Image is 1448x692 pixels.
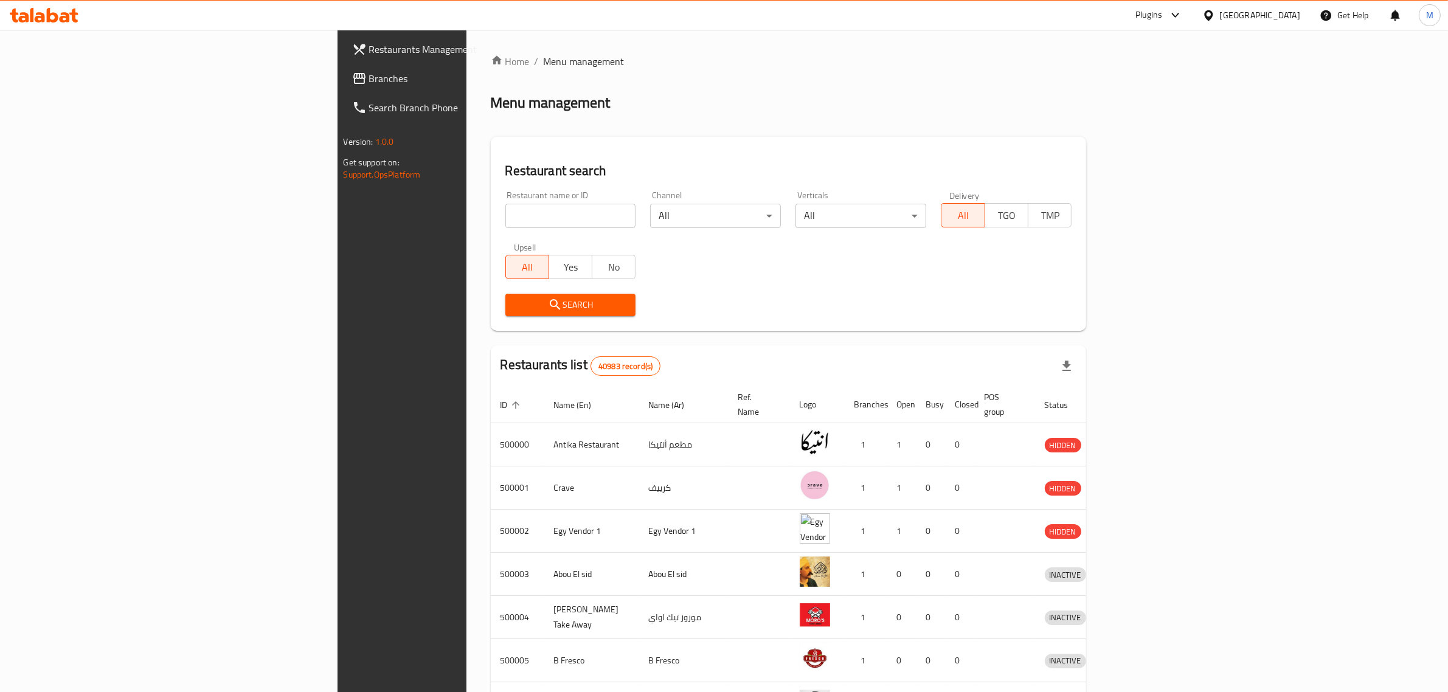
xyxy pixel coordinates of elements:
td: Egy Vendor 1 [639,510,729,553]
td: 0 [946,423,975,466]
nav: breadcrumb [491,54,1087,69]
td: B Fresco [544,639,639,682]
td: 0 [916,639,946,682]
button: Yes [549,255,592,279]
td: 0 [887,639,916,682]
td: 1 [845,596,887,639]
td: Crave [544,466,639,510]
button: No [592,255,636,279]
span: All [946,207,980,224]
a: Branches [342,64,580,93]
span: POS group [985,390,1020,419]
td: مطعم أنتيكا [639,423,729,466]
span: HIDDEN [1045,525,1081,539]
span: All [511,258,544,276]
td: [PERSON_NAME] Take Away [544,596,639,639]
button: TMP [1028,203,1072,227]
div: HIDDEN [1045,481,1081,496]
td: 1 [887,510,916,553]
span: TMP [1033,207,1067,224]
td: Egy Vendor 1 [544,510,639,553]
a: Search Branch Phone [342,93,580,122]
a: Support.OpsPlatform [344,167,421,182]
span: Branches [369,71,570,86]
input: Search for restaurant name or ID.. [505,204,636,228]
td: 0 [946,553,975,596]
div: INACTIVE [1045,654,1086,668]
label: Delivery [949,191,980,199]
span: Restaurants Management [369,42,570,57]
span: Status [1045,398,1084,412]
span: Search Branch Phone [369,100,570,115]
span: Name (En) [554,398,608,412]
img: Abou El sid [800,556,830,587]
h2: Restaurant search [505,162,1072,180]
span: TGO [990,207,1024,224]
div: HIDDEN [1045,524,1081,539]
button: TGO [985,203,1028,227]
td: 1 [845,423,887,466]
td: 0 [887,553,916,596]
td: 0 [887,596,916,639]
td: 0 [946,466,975,510]
td: B Fresco [639,639,729,682]
td: 0 [946,639,975,682]
div: [GEOGRAPHIC_DATA] [1220,9,1300,22]
td: كرييف [639,466,729,510]
td: 0 [916,423,946,466]
div: Export file [1052,351,1081,381]
button: All [505,255,549,279]
img: Antika Restaurant [800,427,830,457]
img: Egy Vendor 1 [800,513,830,544]
td: 0 [946,510,975,553]
span: No [597,258,631,276]
td: 0 [946,596,975,639]
td: موروز تيك اواي [639,596,729,639]
div: Total records count [591,356,660,376]
td: 1 [887,423,916,466]
td: 0 [916,553,946,596]
td: 0 [916,466,946,510]
span: INACTIVE [1045,611,1086,625]
span: Get support on: [344,154,400,170]
td: Antika Restaurant [544,423,639,466]
button: All [941,203,985,227]
span: INACTIVE [1045,568,1086,582]
th: Closed [946,386,975,423]
span: HIDDEN [1045,482,1081,496]
span: Search [515,297,626,313]
img: B Fresco [800,643,830,673]
td: 1 [845,553,887,596]
th: Busy [916,386,946,423]
img: Crave [800,470,830,500]
span: 40983 record(s) [591,361,660,372]
span: M [1426,9,1433,22]
div: All [650,204,781,228]
td: Abou El sid [639,553,729,596]
span: 1.0.0 [375,134,394,150]
div: All [795,204,926,228]
h2: Restaurants list [501,356,661,376]
th: Branches [845,386,887,423]
td: Abou El sid [544,553,639,596]
label: Upsell [514,243,536,251]
span: Version: [344,134,373,150]
th: Logo [790,386,845,423]
span: HIDDEN [1045,438,1081,452]
td: 1 [845,510,887,553]
th: Open [887,386,916,423]
td: 1 [845,639,887,682]
span: Ref. Name [738,390,775,419]
td: 1 [887,466,916,510]
a: Restaurants Management [342,35,580,64]
div: HIDDEN [1045,438,1081,452]
button: Search [505,294,636,316]
h2: Menu management [491,93,611,112]
span: Name (Ar) [649,398,701,412]
td: 1 [845,466,887,510]
span: Yes [554,258,587,276]
span: INACTIVE [1045,654,1086,668]
td: 0 [916,596,946,639]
